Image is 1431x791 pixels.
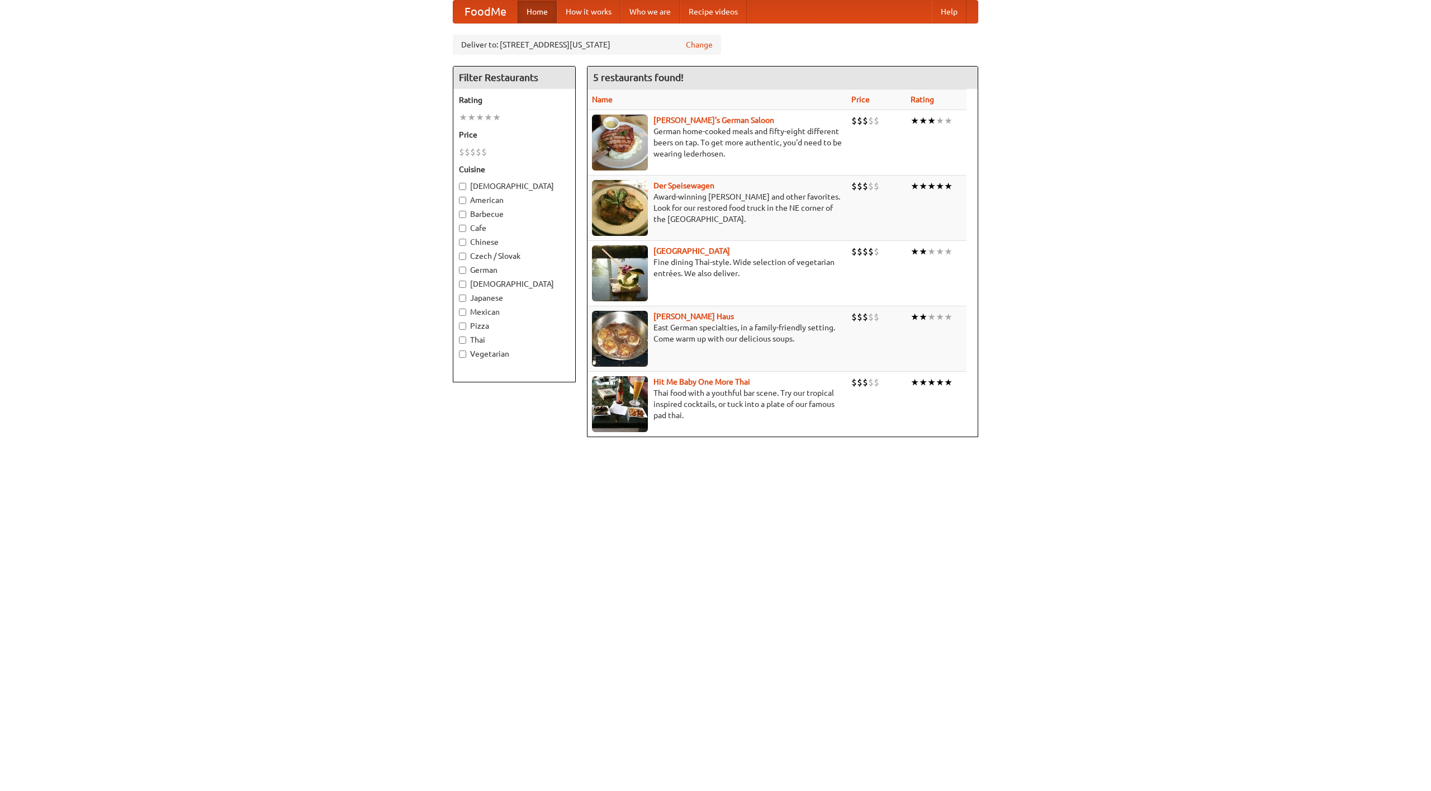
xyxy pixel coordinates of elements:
li: $ [863,115,868,127]
h5: Rating [459,94,570,106]
label: [DEMOGRAPHIC_DATA] [459,181,570,192]
a: FoodMe [453,1,518,23]
li: ★ [927,311,936,323]
h5: Cuisine [459,164,570,175]
a: Recipe videos [680,1,747,23]
a: Help [932,1,966,23]
li: $ [857,311,863,323]
li: $ [863,376,868,389]
li: $ [868,311,874,323]
img: babythai.jpg [592,376,648,432]
input: Barbecue [459,211,466,218]
li: ★ [911,311,919,323]
label: Czech / Slovak [459,250,570,262]
label: Cafe [459,222,570,234]
a: Who we are [620,1,680,23]
li: ★ [919,115,927,127]
label: Mexican [459,306,570,318]
li: $ [863,311,868,323]
li: $ [851,115,857,127]
li: ★ [927,180,936,192]
a: Hit Me Baby One More Thai [653,377,750,386]
li: ★ [927,115,936,127]
li: $ [857,245,863,258]
input: [DEMOGRAPHIC_DATA] [459,183,466,190]
li: $ [459,146,465,158]
a: Home [518,1,557,23]
label: [DEMOGRAPHIC_DATA] [459,278,570,290]
li: ★ [936,376,944,389]
li: $ [874,245,879,258]
li: $ [868,115,874,127]
li: $ [868,245,874,258]
li: $ [874,180,879,192]
li: $ [470,146,476,158]
label: Japanese [459,292,570,304]
li: ★ [911,245,919,258]
a: [PERSON_NAME]'s German Saloon [653,116,774,125]
li: $ [874,376,879,389]
li: $ [851,180,857,192]
label: German [459,264,570,276]
div: Deliver to: [STREET_ADDRESS][US_STATE] [453,35,721,55]
li: ★ [919,245,927,258]
li: ★ [944,311,953,323]
li: ★ [936,115,944,127]
li: $ [874,311,879,323]
li: ★ [467,111,476,124]
li: $ [874,115,879,127]
li: ★ [911,376,919,389]
li: ★ [919,311,927,323]
img: kohlhaus.jpg [592,311,648,367]
img: esthers.jpg [592,115,648,170]
li: ★ [944,245,953,258]
li: ★ [484,111,492,124]
p: German home-cooked meals and fifty-eight different beers on tap. To get more authentic, you'd nee... [592,126,842,159]
input: Pizza [459,323,466,330]
li: ★ [919,376,927,389]
a: Price [851,95,870,104]
input: [DEMOGRAPHIC_DATA] [459,281,466,288]
li: $ [476,146,481,158]
input: Czech / Slovak [459,253,466,260]
li: ★ [936,311,944,323]
a: Change [686,39,713,50]
input: Japanese [459,295,466,302]
a: Name [592,95,613,104]
li: $ [868,376,874,389]
input: Thai [459,337,466,344]
a: Rating [911,95,934,104]
li: $ [851,245,857,258]
li: $ [863,245,868,258]
li: $ [863,180,868,192]
p: Award-winning [PERSON_NAME] and other favorites. Look for our restored food truck in the NE corne... [592,191,842,225]
input: Chinese [459,239,466,246]
a: Der Speisewagen [653,181,714,190]
label: Chinese [459,236,570,248]
li: $ [857,376,863,389]
label: Pizza [459,320,570,331]
input: Vegetarian [459,350,466,358]
h4: Filter Restaurants [453,67,575,89]
ng-pluralize: 5 restaurants found! [593,72,684,83]
li: ★ [944,115,953,127]
h5: Price [459,129,570,140]
li: ★ [936,245,944,258]
li: $ [465,146,470,158]
a: How it works [557,1,620,23]
li: ★ [459,111,467,124]
li: $ [857,180,863,192]
input: American [459,197,466,204]
p: East German specialties, in a family-friendly setting. Come warm up with our delicious soups. [592,322,842,344]
li: ★ [936,180,944,192]
img: satay.jpg [592,245,648,301]
li: ★ [927,376,936,389]
li: ★ [476,111,484,124]
input: German [459,267,466,274]
li: ★ [927,245,936,258]
a: [PERSON_NAME] Haus [653,312,734,321]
